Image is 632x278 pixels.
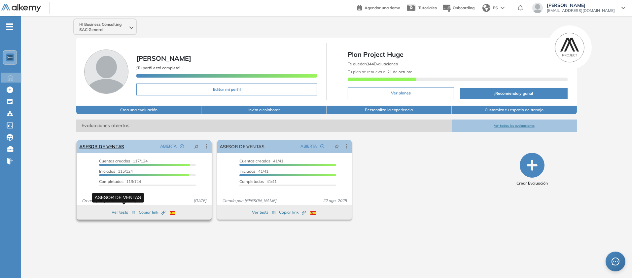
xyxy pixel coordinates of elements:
[194,144,199,149] span: pushpin
[220,140,264,153] a: ASESOR DE VENTAS
[76,106,201,114] button: Crea una evaluación
[442,1,474,15] button: Onboarding
[334,144,339,149] span: pushpin
[136,65,180,70] span: ¡Tu perfil está completo!
[191,198,209,204] span: [DATE]
[482,4,490,12] img: world
[79,198,139,204] span: Creado por: [PERSON_NAME]
[136,84,317,95] button: Editar mi perfil
[99,158,130,163] span: Cuentas creadas
[418,5,437,10] span: Tutoriales
[160,143,177,149] span: ABIERTA
[327,106,452,114] button: Personaliza la experiencia
[279,208,306,216] button: Copiar link
[76,120,452,132] span: Evaluaciones abiertas
[92,193,144,202] div: ASESOR DE VENTAS
[547,3,615,8] span: [PERSON_NAME]
[367,61,374,66] b: 344
[79,22,128,32] span: Hl Business Consulting SAC General
[220,198,279,204] span: Creado por: [PERSON_NAME]
[252,208,276,216] button: Ver tests
[460,88,567,99] button: ¡Recomienda y gana!
[320,144,324,148] span: check-circle
[239,179,264,184] span: Completados
[239,179,277,184] span: 41/41
[357,3,400,11] a: Agendar una demo
[547,8,615,13] span: [EMAIL_ADDRESS][DOMAIN_NAME]
[239,169,268,174] span: 41/41
[300,143,317,149] span: ABIERTA
[139,208,165,216] button: Copiar link
[493,5,498,11] span: ES
[99,169,115,174] span: Iniciadas
[7,55,13,60] img: https://assets.alkemy.org/workspaces/1802/d452bae4-97f6-47ab-b3bf-1c40240bc960.jpg
[239,158,283,163] span: 41/41
[452,106,577,114] button: Customiza tu espacio de trabajo
[516,153,548,186] button: Crear Evaluación
[99,179,123,184] span: Completados
[84,50,128,94] img: Foto de perfil
[516,180,548,186] span: Crear Evaluación
[501,7,505,9] img: arrow
[136,54,191,62] span: [PERSON_NAME]
[320,198,349,204] span: 22 ago. 2025
[79,140,124,153] a: ASESOR DE VENTAS
[279,209,306,215] span: Copiar link
[348,61,398,66] span: Te quedan Evaluaciones
[99,179,141,184] span: 113/124
[348,69,412,74] span: Tu plan se renueva el
[310,211,316,215] img: ESP
[189,141,204,152] button: pushpin
[99,158,148,163] span: 117/124
[201,106,327,114] button: Invita a colaborar
[386,69,412,74] b: 21 de octubre
[452,120,577,132] button: Ver todas las evaluaciones
[139,209,165,215] span: Copiar link
[330,141,344,152] button: pushpin
[180,144,184,148] span: check-circle
[348,87,454,99] button: Ver planes
[239,158,270,163] span: Cuentas creadas
[6,26,13,27] i: -
[453,5,474,10] span: Onboarding
[99,169,133,174] span: 115/124
[612,258,619,265] span: message
[239,169,256,174] span: Iniciadas
[1,4,41,13] img: Logo
[348,50,567,59] span: Plan Project Huge
[170,211,175,215] img: ESP
[365,5,400,10] span: Agendar una demo
[112,208,135,216] button: Ver tests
